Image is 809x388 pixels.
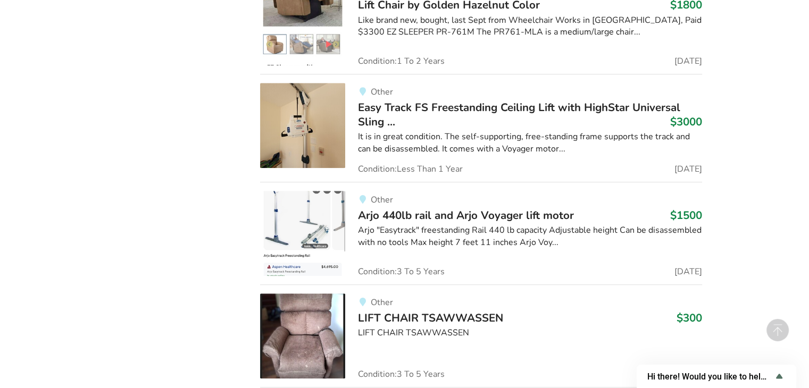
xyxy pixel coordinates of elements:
div: It is in great condition. The self-supporting, free-standing frame supports the track and can be ... [358,131,702,155]
span: Condition: 1 To 2 Years [358,57,445,65]
div: Arjo "Easytrack" freestanding Rail 440 lb capacity Adjustable height Can be disassembled with no ... [358,224,702,249]
span: Other [370,194,393,206]
img: transfer aids-easy track fs freestanding ceiling lift with highstar universal sling with h/s-l vi... [260,83,345,168]
h3: $1500 [670,208,702,222]
span: Arjo 440lb rail and Arjo Voyager lift motor [358,208,574,223]
button: Show survey - Hi there! Would you like to help us improve AssistList? [647,370,786,383]
span: LIFT CHAIR TSAWWASSEN [358,310,503,325]
span: [DATE] [674,165,702,173]
span: [DATE] [674,57,702,65]
span: Condition: 3 To 5 Years [358,267,445,276]
h3: $3000 [670,115,702,129]
img: transfer aids-lift chair tsawwassen [260,293,345,378]
a: transfer aids-lift chair tsawwassenOtherLIFT CHAIR TSAWWASSEN$300LIFT CHAIR TSAWWASSENCondition:3... [260,284,702,387]
span: Other [370,297,393,308]
img: transfer aids-arjo 440lb rail and arjo voyager lift motor [260,191,345,276]
span: Condition: 3 To 5 Years [358,370,445,378]
span: Condition: Less Than 1 Year [358,165,463,173]
a: transfer aids-easy track fs freestanding ceiling lift with highstar universal sling with h/s-l vi... [260,74,702,182]
div: Like brand new, bought, last Sept from Wheelchair Works in [GEOGRAPHIC_DATA], Paid $3300 EZ SLEEP... [358,14,702,39]
span: [DATE] [674,267,702,276]
div: LIFT CHAIR TSAWWASSEN [358,327,702,339]
span: Hi there! Would you like to help us improve AssistList? [647,372,773,382]
span: Other [370,86,393,98]
a: transfer aids-arjo 440lb rail and arjo voyager lift motorOtherArjo 440lb rail and Arjo Voyager li... [260,182,702,284]
span: Easy Track FS Freestanding Ceiling Lift with HighStar Universal Sling ... [358,100,680,129]
h3: $300 [677,311,702,325]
